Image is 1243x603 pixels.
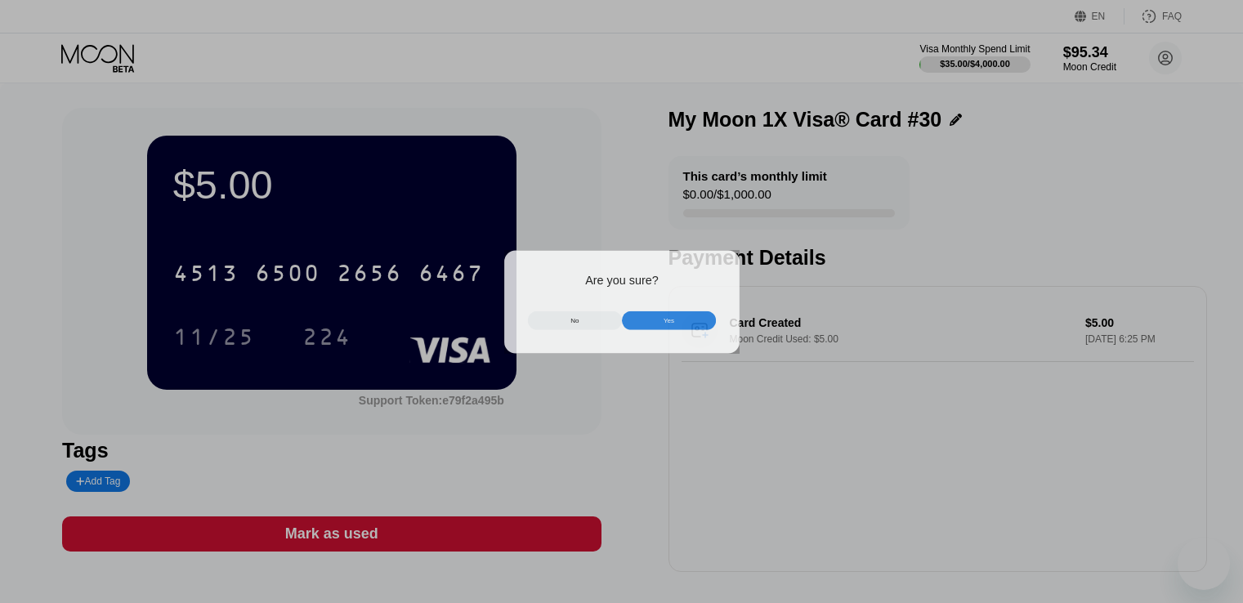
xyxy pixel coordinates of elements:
[1178,538,1230,590] iframe: Button to launch messaging window
[622,310,716,329] div: Yes
[527,310,621,329] div: No
[570,316,579,324] div: No
[585,274,659,288] div: Are you sure?
[663,316,673,324] div: Yes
